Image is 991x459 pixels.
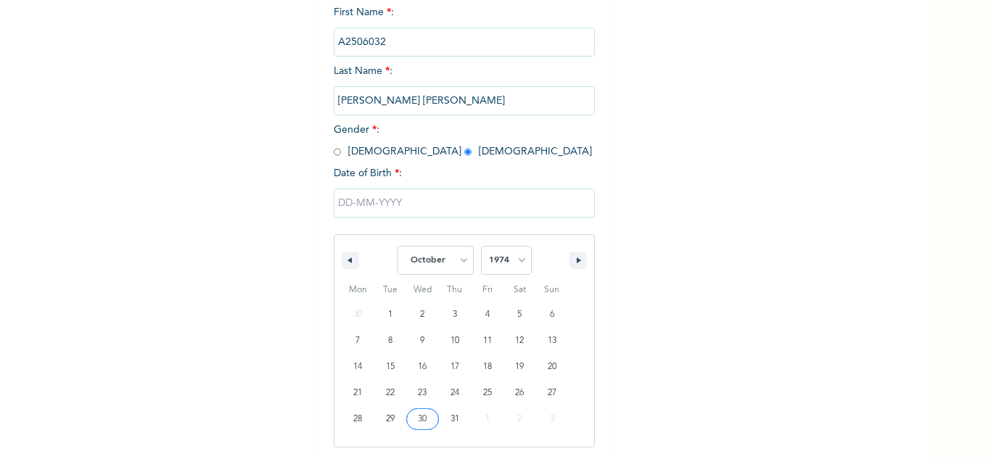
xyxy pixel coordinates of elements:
[517,302,522,328] span: 5
[334,166,402,181] span: Date of Birth :
[406,354,439,380] button: 16
[406,380,439,406] button: 23
[451,380,459,406] span: 24
[548,328,556,354] span: 13
[550,302,554,328] span: 6
[342,406,374,432] button: 28
[439,406,472,432] button: 31
[451,354,459,380] span: 17
[548,380,556,406] span: 27
[420,328,424,354] span: 9
[471,354,503,380] button: 18
[515,380,524,406] span: 26
[439,328,472,354] button: 10
[483,328,492,354] span: 11
[374,328,407,354] button: 8
[334,7,595,47] span: First Name :
[374,380,407,406] button: 22
[535,380,568,406] button: 27
[374,278,407,302] span: Tue
[535,302,568,328] button: 6
[420,302,424,328] span: 2
[483,380,492,406] span: 25
[503,302,536,328] button: 5
[386,406,395,432] span: 29
[535,278,568,302] span: Sun
[342,328,374,354] button: 7
[535,354,568,380] button: 20
[503,328,536,354] button: 12
[374,354,407,380] button: 15
[418,380,427,406] span: 23
[406,302,439,328] button: 2
[355,328,360,354] span: 7
[503,278,536,302] span: Sat
[439,380,472,406] button: 24
[334,189,595,218] input: DD-MM-YYYY
[386,354,395,380] span: 15
[342,380,374,406] button: 21
[334,125,592,157] span: Gender : [DEMOGRAPHIC_DATA] [DEMOGRAPHIC_DATA]
[451,406,459,432] span: 31
[471,278,503,302] span: Fri
[406,278,439,302] span: Wed
[374,406,407,432] button: 29
[471,302,503,328] button: 4
[503,354,536,380] button: 19
[388,302,392,328] span: 1
[439,354,472,380] button: 17
[483,354,492,380] span: 18
[353,354,362,380] span: 14
[485,302,490,328] span: 4
[353,406,362,432] span: 28
[386,380,395,406] span: 22
[548,354,556,380] span: 20
[342,354,374,380] button: 14
[515,354,524,380] span: 19
[342,278,374,302] span: Mon
[406,406,439,432] button: 30
[334,86,595,115] input: Enter your last name
[374,302,407,328] button: 1
[334,66,595,106] span: Last Name :
[406,328,439,354] button: 9
[334,28,595,57] input: Enter your first name
[503,380,536,406] button: 26
[535,328,568,354] button: 13
[388,328,392,354] span: 8
[453,302,457,328] span: 3
[471,380,503,406] button: 25
[418,354,427,380] span: 16
[515,328,524,354] span: 12
[471,328,503,354] button: 11
[439,302,472,328] button: 3
[439,278,472,302] span: Thu
[451,328,459,354] span: 10
[353,380,362,406] span: 21
[418,406,427,432] span: 30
